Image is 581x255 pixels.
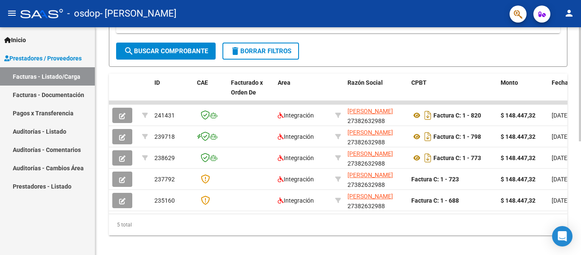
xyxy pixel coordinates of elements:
strong: $ 148.447,32 [501,112,535,119]
strong: Factura C: 1 - 688 [411,197,459,204]
datatable-header-cell: Monto [497,74,548,111]
span: Inicio [4,35,26,45]
div: Open Intercom Messenger [552,226,572,246]
i: Descargar documento [422,151,433,165]
strong: Factura C: 1 - 820 [433,112,481,119]
span: [DATE] [552,133,569,140]
span: Buscar Comprobante [124,47,208,55]
span: [PERSON_NAME] [347,172,393,178]
span: [PERSON_NAME] [347,108,393,115]
span: - osdop [67,4,100,23]
div: 27382632988 [347,106,404,124]
span: Monto [501,79,518,86]
span: Prestadores / Proveedores [4,54,82,63]
strong: Factura C: 1 - 773 [433,155,481,161]
mat-icon: search [124,46,134,56]
div: 27382632988 [347,149,404,167]
span: 239718 [154,133,175,140]
span: ID [154,79,160,86]
span: [DATE] [552,197,569,204]
i: Descargar documento [422,130,433,143]
mat-icon: person [564,8,574,18]
button: Buscar Comprobante [116,43,216,60]
span: CAE [197,79,208,86]
datatable-header-cell: Razón Social [344,74,408,111]
span: [PERSON_NAME] [347,129,393,136]
span: [DATE] [552,176,569,183]
span: [DATE] [552,155,569,161]
datatable-header-cell: ID [151,74,194,111]
button: Borrar Filtros [222,43,299,60]
span: Integración [278,133,314,140]
span: 235160 [154,197,175,204]
span: Integración [278,112,314,119]
span: [DATE] [552,112,569,119]
datatable-header-cell: CAE [194,74,228,111]
strong: Factura C: 1 - 798 [433,133,481,140]
datatable-header-cell: CPBT [408,74,497,111]
span: CPBT [411,79,427,86]
div: 27382632988 [347,192,404,209]
span: Borrar Filtros [230,47,291,55]
strong: Factura C: 1 - 723 [411,176,459,183]
div: 27382632988 [347,128,404,146]
div: 27382632988 [347,170,404,188]
i: Descargar documento [422,109,433,122]
strong: $ 148.447,32 [501,133,535,140]
span: Razón Social [347,79,383,86]
span: 241431 [154,112,175,119]
div: 5 total [109,214,567,235]
strong: $ 148.447,32 [501,176,535,183]
datatable-header-cell: Facturado x Orden De [228,74,274,111]
span: 238629 [154,155,175,161]
datatable-header-cell: Area [274,74,332,111]
span: Area [278,79,290,86]
span: - [PERSON_NAME] [100,4,177,23]
span: Integración [278,176,314,183]
span: Integración [278,197,314,204]
strong: $ 148.447,32 [501,155,535,161]
span: [PERSON_NAME] [347,193,393,200]
mat-icon: menu [7,8,17,18]
span: 237792 [154,176,175,183]
strong: $ 148.447,32 [501,197,535,204]
span: Facturado x Orden De [231,79,263,96]
span: Integración [278,155,314,161]
span: [PERSON_NAME] [347,150,393,157]
mat-icon: delete [230,46,240,56]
